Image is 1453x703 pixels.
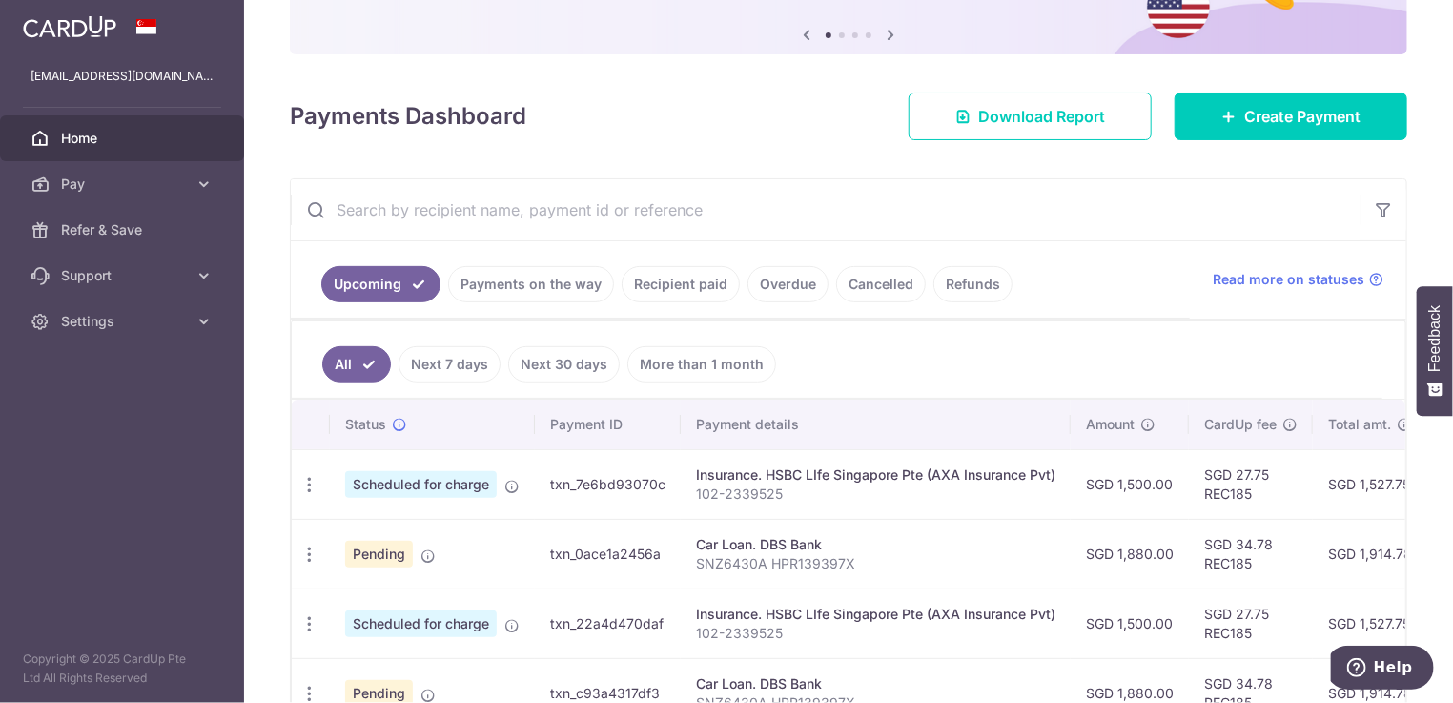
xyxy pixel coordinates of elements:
[1244,105,1361,128] span: Create Payment
[1086,415,1135,434] span: Amount
[681,400,1071,449] th: Payment details
[933,266,1013,302] a: Refunds
[1204,415,1277,434] span: CardUp fee
[1071,519,1189,589] td: SGD 1,880.00
[1175,93,1407,140] a: Create Payment
[1313,449,1427,519] td: SGD 1,527.75
[535,400,681,449] th: Payment ID
[696,674,1055,693] div: Car Loan. DBS Bank
[61,175,187,194] span: Pay
[61,312,187,331] span: Settings
[345,610,497,637] span: Scheduled for charge
[61,220,187,239] span: Refer & Save
[535,449,681,519] td: txn_7e6bd93070c
[1189,589,1313,658] td: SGD 27.75 REC185
[61,266,187,285] span: Support
[1213,270,1364,289] span: Read more on statuses
[345,471,497,498] span: Scheduled for charge
[345,541,413,568] span: Pending
[696,485,1055,504] p: 102-2339525
[696,554,1055,573] p: SNZ6430A HPR139397X
[696,605,1055,624] div: Insurance. HSBC LIfe Singapore Pte (AXA Insurance Pvt)
[1071,449,1189,519] td: SGD 1,500.00
[1328,415,1391,434] span: Total amt.
[836,266,926,302] a: Cancelled
[1071,589,1189,658] td: SGD 1,500.00
[448,266,614,302] a: Payments on the way
[1313,589,1427,658] td: SGD 1,527.75
[1417,286,1453,416] button: Feedback - Show survey
[1189,449,1313,519] td: SGD 27.75 REC185
[321,266,440,302] a: Upcoming
[1189,519,1313,589] td: SGD 34.78 REC185
[61,129,187,148] span: Home
[345,415,386,434] span: Status
[696,535,1055,554] div: Car Loan. DBS Bank
[747,266,829,302] a: Overdue
[535,519,681,589] td: txn_0ace1a2456a
[696,624,1055,643] p: 102-2339525
[1213,270,1383,289] a: Read more on statuses
[31,67,214,86] p: [EMAIL_ADDRESS][DOMAIN_NAME]
[1331,646,1434,693] iframe: Opens a widget where you can find more information
[909,93,1152,140] a: Download Report
[508,346,620,383] a: Next 30 days
[978,105,1105,128] span: Download Report
[322,346,391,383] a: All
[535,589,681,658] td: txn_22a4d470daf
[291,179,1361,240] input: Search by recipient name, payment id or reference
[696,465,1055,485] div: Insurance. HSBC LIfe Singapore Pte (AXA Insurance Pvt)
[622,266,740,302] a: Recipient paid
[399,346,501,383] a: Next 7 days
[1426,305,1443,372] span: Feedback
[290,99,526,134] h4: Payments Dashboard
[627,346,776,383] a: More than 1 month
[23,15,116,38] img: CardUp
[1313,519,1427,589] td: SGD 1,914.78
